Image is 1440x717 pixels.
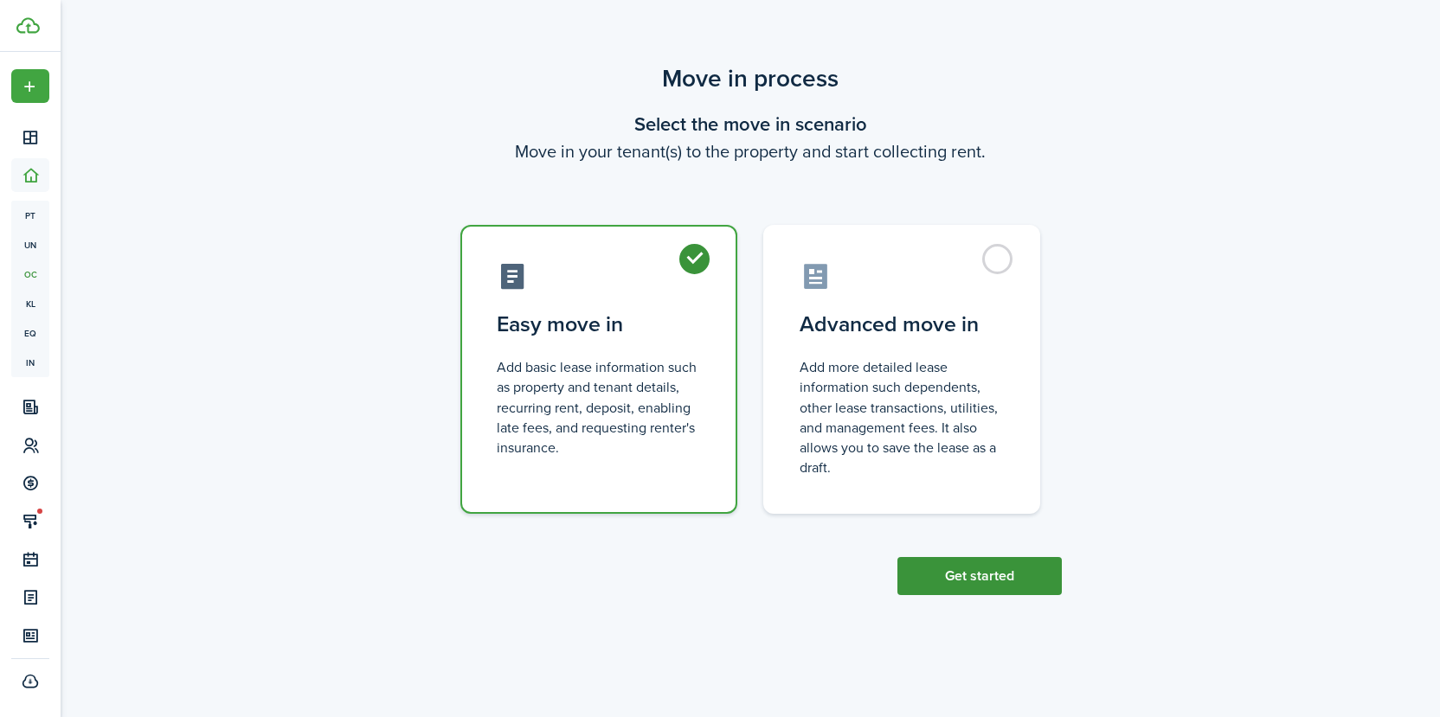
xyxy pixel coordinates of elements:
[439,110,1062,138] wizard-step-header-title: Select the move in scenario
[11,69,49,103] button: Open menu
[16,17,40,34] img: TenantCloud
[800,357,1004,477] control-radio-card-description: Add more detailed lease information such dependents, other lease transactions, utilities, and man...
[11,201,49,230] a: pt
[11,259,49,289] a: oc
[497,357,701,458] control-radio-card-description: Add basic lease information such as property and tenant details, recurring rent, deposit, enablin...
[439,61,1062,97] scenario-title: Move in process
[11,289,49,318] a: kl
[897,557,1062,595] button: Get started
[11,348,49,377] a: in
[800,309,1004,340] control-radio-card-title: Advanced move in
[439,138,1062,164] wizard-step-header-description: Move in your tenant(s) to the property and start collecting rent.
[11,318,49,348] a: eq
[497,309,701,340] control-radio-card-title: Easy move in
[11,230,49,259] a: un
